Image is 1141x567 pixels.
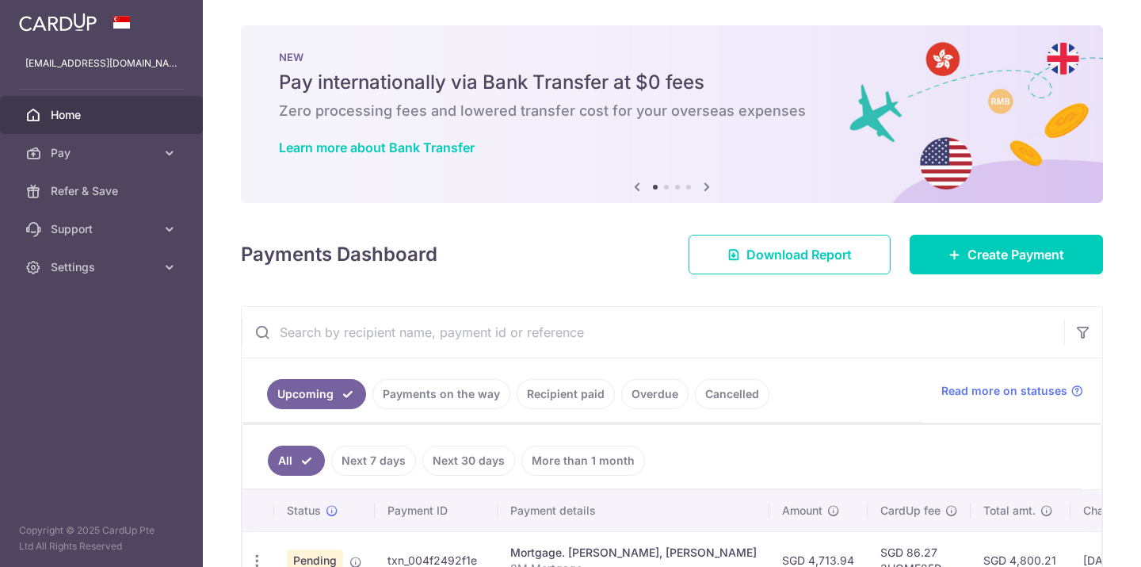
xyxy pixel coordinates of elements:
th: Payment ID [375,490,498,531]
h6: Zero processing fees and lowered transfer cost for your overseas expenses [279,102,1065,121]
a: All [268,446,325,476]
p: [EMAIL_ADDRESS][DOMAIN_NAME] [25,56,177,71]
span: Total amt. [983,503,1036,519]
span: Pay [51,145,155,161]
a: Create Payment [910,235,1103,274]
a: Download Report [689,235,891,274]
p: NEW [279,51,1065,63]
div: Mortgage. [PERSON_NAME], [PERSON_NAME] [510,545,757,561]
span: Download Report [746,245,852,264]
a: Payments on the way [372,379,510,409]
span: Settings [51,259,155,275]
span: Create Payment [967,245,1064,264]
a: Next 7 days [331,446,416,476]
span: Refer & Save [51,183,155,199]
span: Amount [782,503,822,519]
a: Cancelled [695,379,769,409]
input: Search by recipient name, payment id or reference [242,307,1064,358]
h5: Pay internationally via Bank Transfer at $0 fees [279,70,1065,95]
a: More than 1 month [521,446,645,476]
a: Next 30 days [422,446,515,476]
a: Overdue [621,379,689,409]
img: Bank transfer banner [241,25,1103,203]
span: Home [51,107,155,123]
span: CardUp fee [880,503,941,519]
span: Status [287,503,321,519]
h4: Payments Dashboard [241,240,437,269]
a: Upcoming [267,379,366,409]
a: Read more on statuses [941,383,1083,399]
span: Read more on statuses [941,383,1067,399]
th: Payment details [498,490,769,531]
img: CardUp [19,13,97,32]
a: Recipient paid [517,379,615,409]
a: Learn more about Bank Transfer [279,140,475,155]
span: Support [51,221,155,237]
